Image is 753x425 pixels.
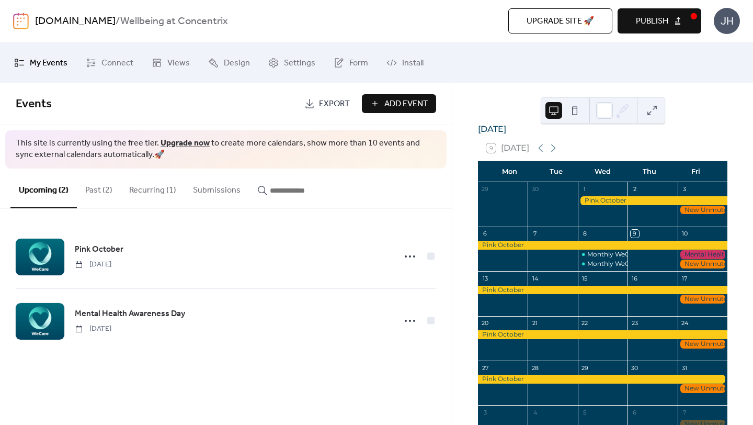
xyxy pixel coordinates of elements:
button: Past (2) [77,169,121,207]
div: 1 [581,185,589,193]
div: 22 [581,319,589,327]
div: Pink October [578,196,727,205]
div: [DATE] [478,123,727,136]
button: Publish [618,8,701,33]
div: New Unmute episode [678,260,727,269]
span: Settings [284,55,315,71]
div: Monthly WeCare Connect Option 2 of 2 [578,260,627,269]
button: Recurring (1) [121,169,185,207]
div: 29 [481,185,489,193]
button: Upgrade site 🚀 [508,8,612,33]
div: 24 [681,319,689,327]
div: 16 [631,274,638,282]
a: Upgrade now [161,135,210,151]
img: logo [13,13,29,29]
div: 7 [531,230,539,238]
div: 6 [481,230,489,238]
a: Views [144,47,198,79]
div: 6 [631,408,638,416]
span: Views [167,55,190,71]
div: Mon [486,161,533,182]
a: Design [200,47,258,79]
a: Install [379,47,431,79]
div: 3 [681,185,689,193]
div: Fri [672,161,719,182]
div: 2 [631,185,638,193]
div: 5 [581,408,589,416]
div: 30 [531,185,539,193]
div: New Unmute episode [678,206,727,215]
div: 3 [481,408,489,416]
div: 7 [681,408,689,416]
div: 13 [481,274,489,282]
div: Monthly WeCare Connect Option 1 of 2 [587,250,709,259]
span: Design [224,55,250,71]
div: 30 [631,364,638,372]
button: Upcoming (2) [10,169,77,208]
span: Export [319,98,350,110]
a: Export [296,94,358,113]
span: Connect [101,55,133,71]
a: Settings [260,47,323,79]
div: New Unmute episode [678,384,727,393]
span: Add Event [384,98,428,110]
div: Pink October [478,330,727,339]
div: Pink October [478,241,727,250]
a: Mental Health Awareness Day [75,307,185,321]
div: 27 [481,364,489,372]
a: Form [326,47,376,79]
div: Tue [533,161,579,182]
div: 17 [681,274,689,282]
span: [DATE] [75,259,111,270]
div: Wed [579,161,626,182]
div: Monthly WeCare Connect Option 1 of 2 [578,250,627,259]
div: Monthly WeCare Connect Option 2 of 2 [587,260,710,269]
span: Publish [636,15,668,28]
a: Pink October [75,243,123,256]
span: This site is currently using the free tier. to create more calendars, show more than 10 events an... [16,138,436,161]
a: My Events [6,47,75,79]
span: Mental Health Awareness Day [75,308,185,320]
b: / [116,12,120,31]
div: 8 [581,230,589,238]
div: Thu [626,161,672,182]
div: 28 [531,364,539,372]
div: 10 [681,230,689,238]
div: 21 [531,319,539,327]
a: [DOMAIN_NAME] [35,12,116,31]
span: My Events [30,55,67,71]
div: Mental Health Awareness Day [678,250,727,259]
div: 31 [681,364,689,372]
span: Form [349,55,368,71]
span: [DATE] [75,323,111,334]
div: Pink October [478,286,727,295]
span: Upgrade site 🚀 [527,15,594,28]
div: 14 [531,274,539,282]
span: Install [402,55,424,71]
div: 20 [481,319,489,327]
div: JH [714,8,740,34]
button: Add Event [362,94,436,113]
div: 29 [581,364,589,372]
div: New Unmute episode [678,295,727,304]
div: 23 [631,319,638,327]
b: Wellbeing at Concentrix [120,12,228,31]
div: 9 [631,230,638,238]
div: New Unmute episode [678,340,727,349]
div: 4 [531,408,539,416]
div: Pink October [478,375,727,384]
div: 15 [581,274,589,282]
a: Connect [78,47,141,79]
span: Events [16,93,52,116]
button: Submissions [185,169,249,207]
